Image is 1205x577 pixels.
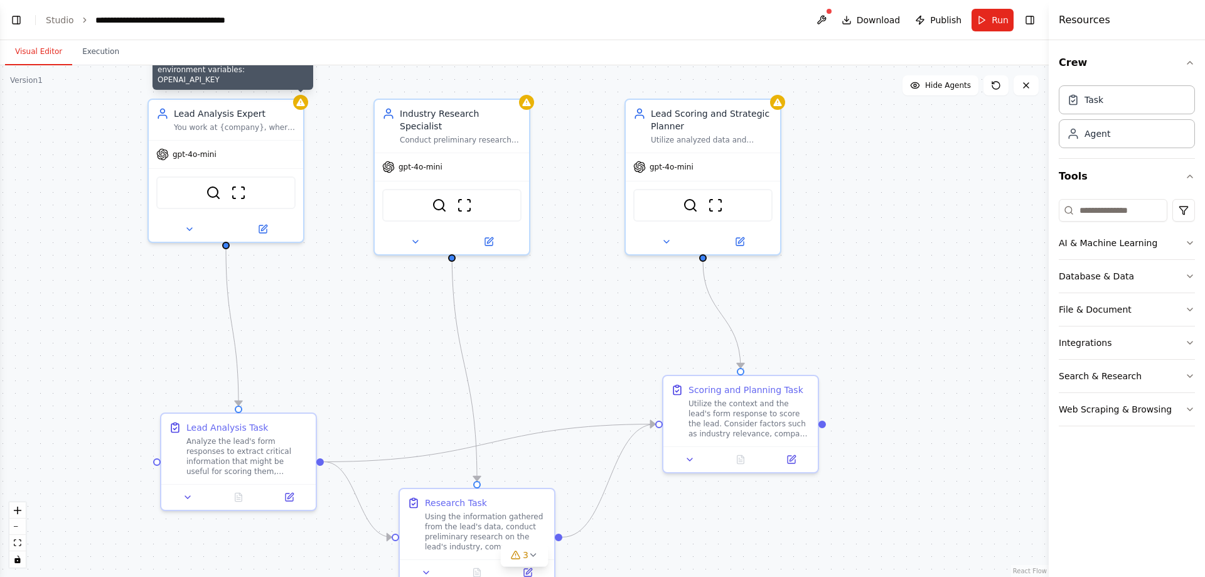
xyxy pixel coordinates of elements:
[1059,45,1195,80] button: Crew
[857,14,901,26] span: Download
[46,15,74,25] a: Studio
[992,14,1009,26] span: Run
[688,399,810,439] div: Utilize the context and the lead's form response to score the lead. Consider factors such as indu...
[399,162,442,172] span: gpt-4o-mini
[9,551,26,568] button: toggle interactivity
[683,198,698,213] img: SerperDevTool
[9,519,26,535] button: zoom out
[972,9,1014,31] button: Run
[425,497,487,509] div: Research Task
[1059,270,1134,283] div: Database & Data
[9,535,26,551] button: fit view
[186,436,308,477] div: Analyze the lead's form responses to extract critical information that might be useful for scorin...
[1059,393,1195,426] button: Web Scraping & Browsing
[500,544,549,567] button: 3
[1059,13,1110,28] h4: Resources
[186,421,268,434] div: Lead Analysis Task
[10,75,43,85] div: Version 1
[624,99,781,256] div: Lead Scoring and Strategic PlannerUtilize analyzed data and research findings to score leads and ...
[174,122,296,132] div: You work at {company}, where you main goal is to analyze leads form responses to extract essentia...
[267,490,311,505] button: Open in side panel
[1059,237,1157,249] div: AI & Machine Learning
[925,80,971,90] span: Hide Agents
[769,452,813,467] button: Open in side panel
[704,234,775,249] button: Open in side panel
[662,375,819,473] div: Scoring and Planning TaskUtilize the context and the lead's form response to score the lead. Cons...
[1059,159,1195,194] button: Tools
[453,234,524,249] button: Open in side panel
[651,135,773,145] div: Utilize analyzed data and research findings to score leads and suggest an appropriate plan.
[714,452,768,467] button: No output available
[400,107,522,132] div: Industry Research Specialist
[160,413,317,511] div: Lead Analysis TaskAnalyze the lead's form responses to extract critical information that might be...
[5,39,72,65] button: Visual Editor
[227,222,298,237] button: Open in side panel
[206,185,221,200] img: SerperDevTool
[1059,293,1195,326] button: File & Document
[650,162,694,172] span: gpt-4o-mini
[174,107,296,120] div: Lead Analysis Expert
[1084,94,1103,106] div: Task
[46,14,237,26] nav: breadcrumb
[1059,227,1195,259] button: AI & Machine Learning
[446,249,483,481] g: Edge from 14522d44-cf14-4517-a4a0-c5a12647f46c to b9147602-40dc-4afe-ae4f-75aed73cb5d6
[1059,326,1195,359] button: Integrations
[697,262,747,368] g: Edge from 2b5b5285-4033-425c-8836-790a3dcb494f to 7d9d6927-5caa-4798-b660-0a8c68efe85c
[212,490,265,505] button: No output available
[523,549,528,561] span: 3
[902,75,978,95] button: Hide Agents
[457,198,472,213] img: ScrapeWebsiteTool
[1059,360,1195,392] button: Search & Research
[837,9,906,31] button: Download
[1059,403,1172,416] div: Web Scraping & Browsing
[324,418,655,468] g: Edge from 38a434b5-a8ee-47bb-81e6-944f5a87230e to 7d9d6927-5caa-4798-b660-0a8c68efe85c
[1021,11,1039,29] button: Hide right sidebar
[688,384,803,396] div: Scoring and Planning Task
[173,149,217,159] span: gpt-4o-mini
[1059,337,1111,349] div: Integrations
[562,418,655,544] g: Edge from b9147602-40dc-4afe-ae4f-75aed73cb5d6 to 7d9d6927-5caa-4798-b660-0a8c68efe85c
[1059,303,1132,316] div: File & Document
[9,502,26,519] button: zoom in
[1013,568,1047,574] a: React Flow attribution
[373,99,530,256] div: Industry Research SpecialistConduct preliminary research on the lead's industry, company size, an...
[400,135,522,145] div: Conduct preliminary research on the lead's industry, company size, and AI use case to provide a s...
[1084,127,1110,140] div: Agent
[708,198,723,213] img: ScrapeWebsiteTool
[432,198,447,213] img: SerperDevTool
[1059,194,1195,436] div: Tools
[231,185,246,200] img: ScrapeWebsiteTool
[147,99,304,243] div: Agent Lead Analysis Expert LLM model openai/gpt-4o-mini is missing required environment variables...
[1059,260,1195,293] button: Database & Data
[425,512,547,552] div: Using the information gathered from the lead's data, conduct preliminary research on the lead's i...
[910,9,967,31] button: Publish
[324,456,392,544] g: Edge from 38a434b5-a8ee-47bb-81e6-944f5a87230e to b9147602-40dc-4afe-ae4f-75aed73cb5d6
[651,107,773,132] div: Lead Scoring and Strategic Planner
[1059,80,1195,158] div: Crew
[9,502,26,568] div: React Flow controls
[930,14,961,26] span: Publish
[1059,370,1142,382] div: Search & Research
[8,11,25,29] button: Show left sidebar
[220,249,245,406] g: Edge from 89b06761-059f-4533-bf9b-7df6b5e6dc26 to 38a434b5-a8ee-47bb-81e6-944f5a87230e
[72,39,129,65] button: Execution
